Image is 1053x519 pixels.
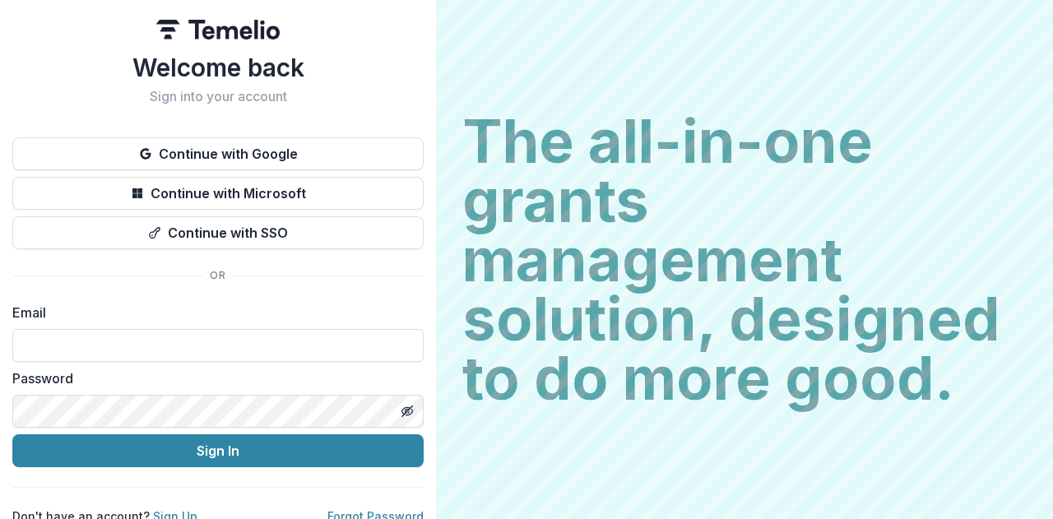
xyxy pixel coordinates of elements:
[394,398,420,424] button: Toggle password visibility
[12,89,424,104] h2: Sign into your account
[12,303,414,322] label: Email
[12,368,414,388] label: Password
[156,20,280,39] img: Temelio
[12,434,424,467] button: Sign In
[12,216,424,249] button: Continue with SSO
[12,53,424,82] h1: Welcome back
[12,177,424,210] button: Continue with Microsoft
[12,137,424,170] button: Continue with Google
